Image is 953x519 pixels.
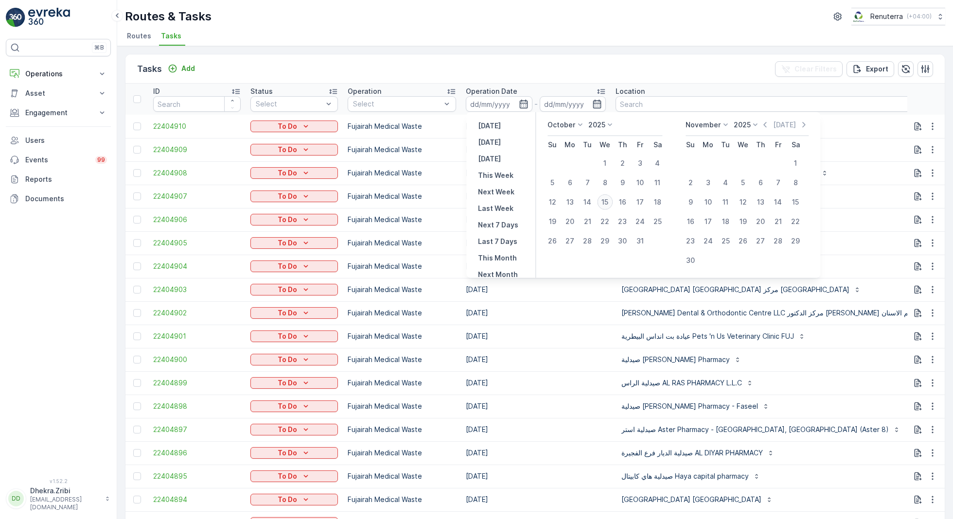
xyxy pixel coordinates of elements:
[621,355,730,364] p: صيدلية [PERSON_NAME] Pharmacy
[735,233,751,249] div: 26
[164,63,199,74] button: Add
[461,488,611,511] td: [DATE]
[461,255,611,278] td: [DATE]
[6,150,111,170] a: Events99
[718,214,733,229] div: 18
[125,9,212,24] p: Routes & Tasks
[348,121,456,131] p: Fujairah Medical Waste
[545,233,560,249] div: 26
[348,471,456,481] p: Fujairah Medical Waste
[133,426,141,433] div: Toggle Row Selected
[28,8,70,27] img: logo_light-DOdMpM7g.png
[133,169,141,177] div: Toggle Row Selected
[621,308,938,318] p: [PERSON_NAME] Dental & Orthodontic Centre LLC مركز الدكتور [PERSON_NAME] لطب وتقويم الاسنان
[153,401,241,411] span: 22404898
[133,379,141,387] div: Toggle Row Selected
[461,418,611,441] td: [DATE]
[133,356,141,363] div: Toggle Row Selected
[278,168,297,178] p: To Do
[788,233,803,249] div: 29
[461,185,611,208] td: [DATE]
[478,138,501,147] p: [DATE]
[153,425,241,434] a: 22404897
[461,441,611,465] td: [DATE]
[461,208,611,231] td: [DATE]
[153,145,241,155] a: 22404909
[348,145,456,155] p: Fujairah Medical Waste
[615,156,630,171] div: 2
[616,445,780,461] button: صيدلية الديار فرع الفجيرة AL DIYAR PHARMACY
[278,261,297,271] p: To Do
[561,136,579,154] th: Monday
[133,192,141,200] div: Toggle Row Selected
[250,354,338,365] button: To Do
[250,144,338,156] button: To Do
[153,355,241,364] a: 22404900
[461,161,611,185] td: [DATE]
[153,191,241,201] a: 22404907
[650,214,665,229] div: 25
[683,253,698,268] div: 30
[478,253,517,263] p: This Month
[353,99,441,109] p: Select
[788,214,803,229] div: 22
[250,400,338,412] button: To Do
[153,238,241,248] a: 22404905
[735,194,751,210] div: 12
[478,187,514,197] p: Next Week
[474,269,522,280] button: Next Month
[650,156,665,171] div: 4
[775,61,843,77] button: Clear Filters
[866,64,888,74] p: Export
[474,186,518,198] button: Next Week
[717,136,734,154] th: Tuesday
[700,233,716,249] div: 24
[278,238,297,248] p: To Do
[632,175,648,190] div: 10
[545,194,560,210] div: 12
[25,194,107,204] p: Documents
[133,146,141,154] div: Toggle Row Selected
[616,86,645,96] p: Location
[133,286,141,294] div: Toggle Row Selected
[562,233,578,249] div: 27
[851,11,866,22] img: Screenshot_2024-07-26_at_13.33.01.png
[348,495,456,504] p: Fujairah Medical Waste
[250,330,338,342] button: To Do
[718,233,733,249] div: 25
[632,156,648,171] div: 3
[133,496,141,503] div: Toggle Row Selected
[348,378,456,388] p: Fujairah Medical Waste
[25,88,91,98] p: Asset
[596,136,614,154] th: Wednesday
[769,136,787,154] th: Friday
[153,308,241,318] span: 22404902
[250,121,338,132] button: To Do
[461,371,611,395] td: [DATE]
[734,120,751,130] p: 2025
[580,175,595,190] div: 7
[753,233,768,249] div: 27
[621,331,794,341] p: عيادة بت انداس البيطرية Pets 'n Us Veterinary Clinic FUJ
[547,120,575,130] p: October
[794,64,837,74] p: Clear Filters
[540,96,606,112] input: dd/mm/yyyy
[25,69,91,79] p: Operations
[278,308,297,318] p: To Do
[474,236,521,247] button: Last 7 Days
[631,136,649,154] th: Friday
[461,138,611,161] td: [DATE]
[461,465,611,488] td: [DATE]
[6,131,111,150] a: Users
[6,170,111,189] a: Reports
[616,398,776,414] button: صيدلية [PERSON_NAME] Pharmacy - Faseel
[753,194,768,210] div: 13
[181,64,195,73] p: Add
[478,204,513,213] p: Last Week
[544,136,561,154] th: Sunday
[25,174,107,184] p: Reports
[348,191,456,201] p: Fujairah Medical Waste
[788,194,803,210] div: 15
